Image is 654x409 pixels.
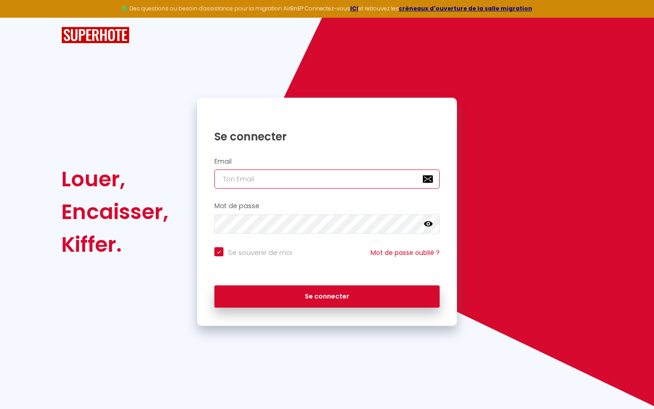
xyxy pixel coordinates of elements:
[61,27,129,44] img: SuperHote logo
[61,163,168,195] div: Louer,
[61,228,168,261] div: Kiffer.
[7,4,35,31] button: Ouvrir le widget de chat LiveChat
[350,5,358,12] a: ICI
[214,170,440,189] input: Ton Email
[214,130,440,144] h1: Se connecter
[399,5,532,12] a: créneaux d'ouverture de la salle migration
[61,195,168,228] div: Encaisser,
[214,202,440,210] h2: Mot de passe
[214,158,440,165] h2: Email
[371,248,440,257] a: Mot de passe oublié ?
[214,285,440,308] button: Se connecter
